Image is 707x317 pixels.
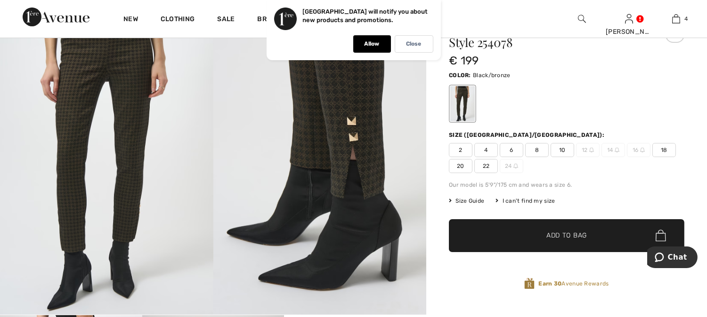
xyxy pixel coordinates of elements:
p: [GEOGRAPHIC_DATA] will notify you about new products and promotions. [303,8,428,24]
span: 24 [500,159,523,173]
a: Brands [258,15,286,25]
div: Our model is 5'9"/175 cm and wears a size 6. [449,181,684,189]
span: 6 [500,143,523,157]
span: Color: [449,72,471,79]
a: Sign In [625,14,633,23]
span: € 199 [449,54,479,67]
img: ring-m.svg [640,148,645,152]
img: ring-m.svg [513,164,518,168]
span: 14 [601,143,625,157]
p: Close [406,40,422,48]
iframe: Opens a widget where you can chat to one of our agents [647,246,698,270]
span: Add to Bag [546,230,587,240]
span: 20 [449,159,472,173]
img: Avenue Rewards [524,277,535,290]
img: ring-m.svg [615,148,619,152]
span: 18 [652,143,676,157]
span: Size Guide [449,197,484,205]
h1: Slim Formal Geometric Trousers Style 254078 [449,24,645,48]
a: New [123,15,138,25]
span: Avenue Rewards [538,279,609,288]
img: 1ère Avenue [23,8,89,26]
span: 16 [627,143,650,157]
div: Size ([GEOGRAPHIC_DATA]/[GEOGRAPHIC_DATA]): [449,131,606,139]
span: 12 [576,143,600,157]
span: 2 [449,143,472,157]
p: Allow [365,40,380,48]
div: Black/bronze [450,86,475,121]
img: search the website [578,13,586,24]
a: Sale [217,15,235,25]
button: Add to Bag [449,219,684,252]
div: [PERSON_NAME] [606,27,652,37]
img: My Bag [672,13,680,24]
img: ring-m.svg [589,148,594,152]
span: 22 [474,159,498,173]
a: 4 [653,13,699,24]
span: 10 [551,143,574,157]
span: 4 [474,143,498,157]
a: Clothing [161,15,195,25]
span: 8 [525,143,549,157]
span: 4 [685,15,688,23]
img: Bag.svg [656,230,666,242]
span: Black/bronze [473,72,511,79]
img: My Info [625,13,633,24]
strong: Earn 30 [538,280,561,287]
div: I can't find my size [496,197,555,205]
